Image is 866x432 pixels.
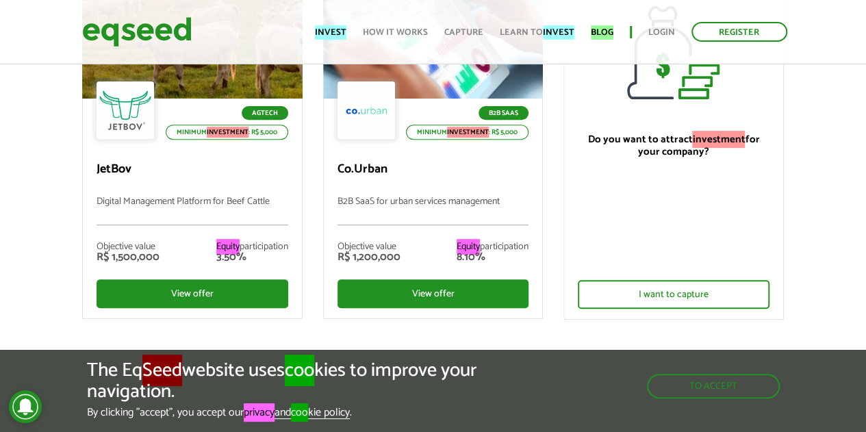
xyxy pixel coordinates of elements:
font: Minimum : R$ 5,000 [177,127,277,138]
font: Agtech [252,107,278,118]
font: Digital Management Platform for Beef Cattle [97,194,269,209]
font: Equity [216,239,240,255]
font: The Eq website uses kies to improve your navigation. [87,355,476,407]
font: investment [447,127,489,138]
a: privacyandcookie policy [244,407,350,419]
font: Seed [142,355,182,386]
font: By clicking "accept", you accept our [87,403,244,422]
font: B2B SaaS [489,107,518,118]
font: B2B SaaS for urban services management [338,194,500,209]
a: Invest [315,28,346,37]
font: 8.10% [457,248,485,266]
font: I want to capture [639,287,709,303]
a: Login [648,28,675,37]
font: Co.Urban [338,159,387,179]
a: Capture [444,28,483,37]
img: EqSeed [82,14,192,50]
font: To accept [689,379,737,394]
a: Blog [591,28,613,37]
font: and kie policy [244,403,350,422]
font: participation [457,239,528,255]
font: Do you want to attract for your company? [587,131,759,160]
font: Capture [444,25,483,40]
font: Objective value [338,239,396,255]
font: Learn to [500,25,574,40]
font: View offer [411,286,454,302]
font: coo [291,403,308,422]
a: How it works [363,28,428,37]
a: Register [691,22,787,42]
font: Invest [315,25,346,40]
font: Objective value [97,239,155,255]
font: coo [285,355,314,386]
font: R$ 1,500,000 [97,248,160,266]
font: Login [648,25,675,40]
font: Blog [591,25,613,40]
font: Equity [457,239,480,255]
font: Minimum : R$ 5,000 [417,127,518,138]
font: . [350,403,352,422]
font: privacy [244,403,275,422]
font: R$ 1,200,000 [338,248,400,266]
font: JetBov [97,159,131,179]
font: Register [719,25,759,40]
font: investment [207,127,249,138]
font: participation [216,239,288,255]
button: To accept [647,374,780,398]
font: invest [543,25,574,40]
font: View offer [171,286,214,302]
font: investment [692,131,745,148]
a: Learn toinvest [500,28,574,37]
font: 3.50% [216,248,246,266]
font: How it works [363,25,428,40]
